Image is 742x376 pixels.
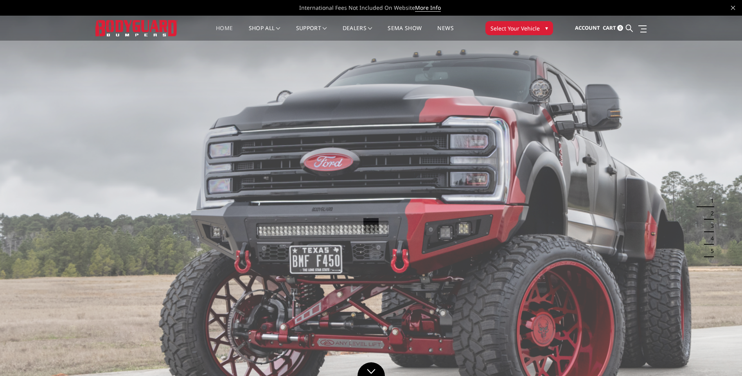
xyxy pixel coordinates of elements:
a: Home [216,25,233,41]
button: 3 of 5 [706,220,714,232]
img: BODYGUARD BUMPERS [95,20,178,36]
a: Support [296,25,327,41]
span: ▾ [545,24,548,32]
a: Click to Down [358,362,385,376]
a: Dealers [343,25,372,41]
button: 4 of 5 [706,232,714,245]
button: 5 of 5 [706,245,714,257]
a: Account [575,18,600,39]
a: SEMA Show [388,25,422,41]
button: 2 of 5 [706,207,714,220]
span: Select Your Vehicle [490,24,540,32]
button: 1 of 5 [706,195,714,207]
a: Cart 0 [603,18,623,39]
a: News [437,25,453,41]
span: Account [575,24,600,31]
a: shop all [249,25,280,41]
a: More Info [415,4,441,12]
button: Select Your Vehicle [485,21,553,35]
span: 0 [617,25,623,31]
span: Cart [603,24,616,31]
